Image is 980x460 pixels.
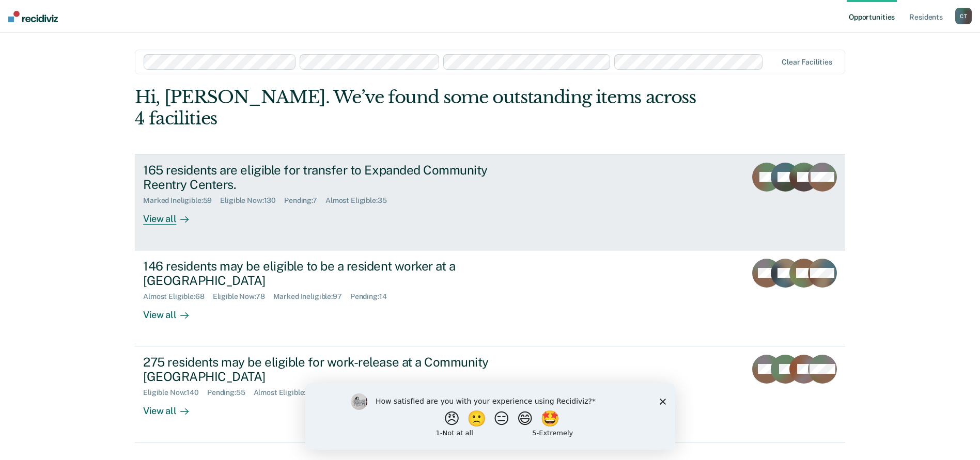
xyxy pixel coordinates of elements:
iframe: Survey by Kim from Recidiviz [305,383,675,450]
div: 146 residents may be eligible to be a resident worker at a [GEOGRAPHIC_DATA] [143,259,506,289]
a: 165 residents are eligible for transfer to Expanded Community Reentry Centers.Marked Ineligible:5... [135,154,845,250]
div: Marked Ineligible : 59 [143,196,220,205]
div: C T [955,8,972,24]
div: Pending : 7 [284,196,325,205]
div: View all [143,301,201,321]
div: 165 residents are eligible for transfer to Expanded Community Reentry Centers. [143,163,506,193]
div: Hi, [PERSON_NAME]. We’ve found some outstanding items across 4 facilities [135,87,703,129]
div: Pending : 14 [350,292,395,301]
a: 275 residents may be eligible for work-release at a Community [GEOGRAPHIC_DATA]Eligible Now:140Pe... [135,346,845,442]
div: Eligible Now : 78 [213,292,273,301]
div: Clear facilities [782,58,832,67]
div: Almost Eligible : 35 [325,196,395,205]
div: Pending : 55 [207,388,254,397]
div: View all [143,205,201,225]
button: CT [955,8,972,24]
div: Eligible Now : 130 [220,196,284,205]
a: 146 residents may be eligible to be a resident worker at a [GEOGRAPHIC_DATA]Almost Eligible:68Eli... [135,250,845,346]
div: 275 residents may be eligible for work-release at a Community [GEOGRAPHIC_DATA] [143,355,506,385]
div: View all [143,397,201,417]
div: Almost Eligible : 135 [254,388,326,397]
img: Recidiviz [8,11,58,22]
div: Marked Ineligible : 97 [273,292,350,301]
div: Eligible Now : 140 [143,388,207,397]
div: Almost Eligible : 68 [143,292,213,301]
